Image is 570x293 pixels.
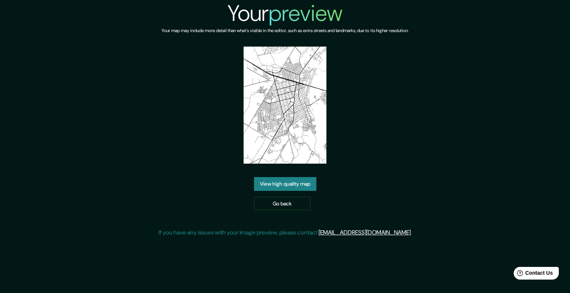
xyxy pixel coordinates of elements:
h6: Your map may include more detail than what's visible in the editor, such as extra streets and lan... [162,27,408,35]
a: [EMAIL_ADDRESS][DOMAIN_NAME] [319,229,411,236]
a: View high quality map [254,177,316,191]
a: Go back [254,197,310,211]
p: If you have any issues with your image preview, please contact . [159,228,412,237]
iframe: Help widget launcher [504,264,562,285]
img: created-map-preview [244,47,327,164]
